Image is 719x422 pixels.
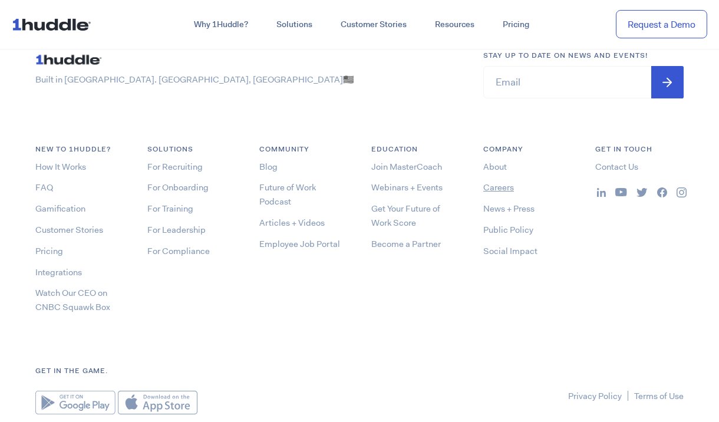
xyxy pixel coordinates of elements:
[326,14,421,35] a: Customer Stories
[615,188,627,196] img: ...
[483,50,684,61] h6: Stay up to date on news and events!
[259,238,340,250] a: Employee Job Portal
[483,182,514,193] a: Careers
[147,245,210,257] a: For Compliance
[483,203,535,215] a: News + Press
[35,144,124,155] h6: NEW TO 1HUDDLE?
[35,50,106,69] img: ...
[483,224,533,236] a: Public Policy
[118,391,197,414] img: Apple App Store
[35,365,684,377] h6: Get in the game.
[595,161,638,173] a: Contact Us
[259,144,348,155] h6: COMMUNITY
[35,245,63,257] a: Pricing
[634,390,684,402] a: Terms of Use
[371,203,440,229] a: Get Your Future of Work Score
[636,188,648,197] img: ...
[259,182,316,207] a: Future of Work Podcast
[483,144,572,155] h6: COMPANY
[259,217,325,229] a: Articles + Videos
[147,144,236,155] h6: Solutions
[371,144,460,155] h6: Education
[35,74,460,86] p: Built in [GEOGRAPHIC_DATA]. [GEOGRAPHIC_DATA], [GEOGRAPHIC_DATA]
[262,14,326,35] a: Solutions
[483,245,537,257] a: Social Impact
[371,238,441,250] a: Become a Partner
[651,66,684,98] input: Submit
[483,66,684,98] input: Email
[568,390,622,402] a: Privacy Policy
[483,161,507,173] a: About
[35,391,116,414] img: Google Play Store
[147,203,193,215] a: For Training
[35,161,86,173] a: How It Works
[35,266,82,278] a: Integrations
[595,144,684,155] h6: Get in Touch
[12,13,96,35] img: ...
[35,203,85,215] a: Gamification
[35,287,110,313] a: Watch Our CEO on CNBC Squawk Box
[35,224,103,236] a: Customer Stories
[657,187,667,197] img: ...
[147,182,209,193] a: For Onboarding
[259,161,278,173] a: Blog
[371,182,443,193] a: Webinars + Events
[421,14,489,35] a: Resources
[489,14,543,35] a: Pricing
[35,182,53,193] a: FAQ
[616,10,707,39] a: Request a Demo
[180,14,262,35] a: Why 1Huddle?
[343,74,354,85] span: 🇺🇸
[147,224,206,236] a: For Leadership
[371,161,442,173] a: Join MasterCoach
[147,161,203,173] a: For Recruiting
[597,188,606,197] img: ...
[677,187,687,197] img: ...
